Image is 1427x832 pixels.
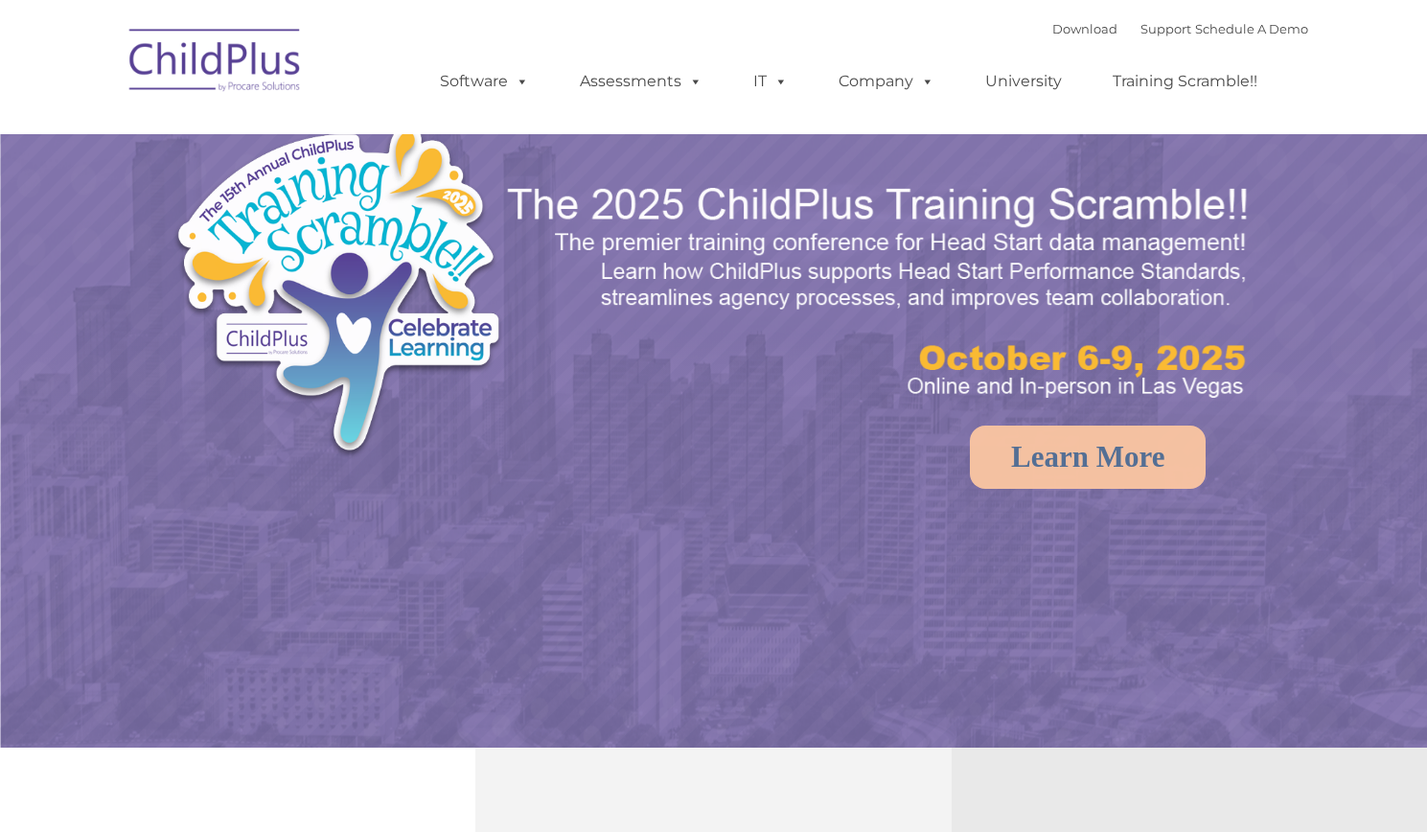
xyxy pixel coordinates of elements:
[970,426,1206,489] a: Learn More
[734,62,807,101] a: IT
[561,62,722,101] a: Assessments
[120,15,311,111] img: ChildPlus by Procare Solutions
[966,62,1081,101] a: University
[1195,21,1308,36] a: Schedule A Demo
[1093,62,1277,101] a: Training Scramble!!
[1052,21,1308,36] font: |
[1140,21,1191,36] a: Support
[1052,21,1117,36] a: Download
[819,62,954,101] a: Company
[421,62,548,101] a: Software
